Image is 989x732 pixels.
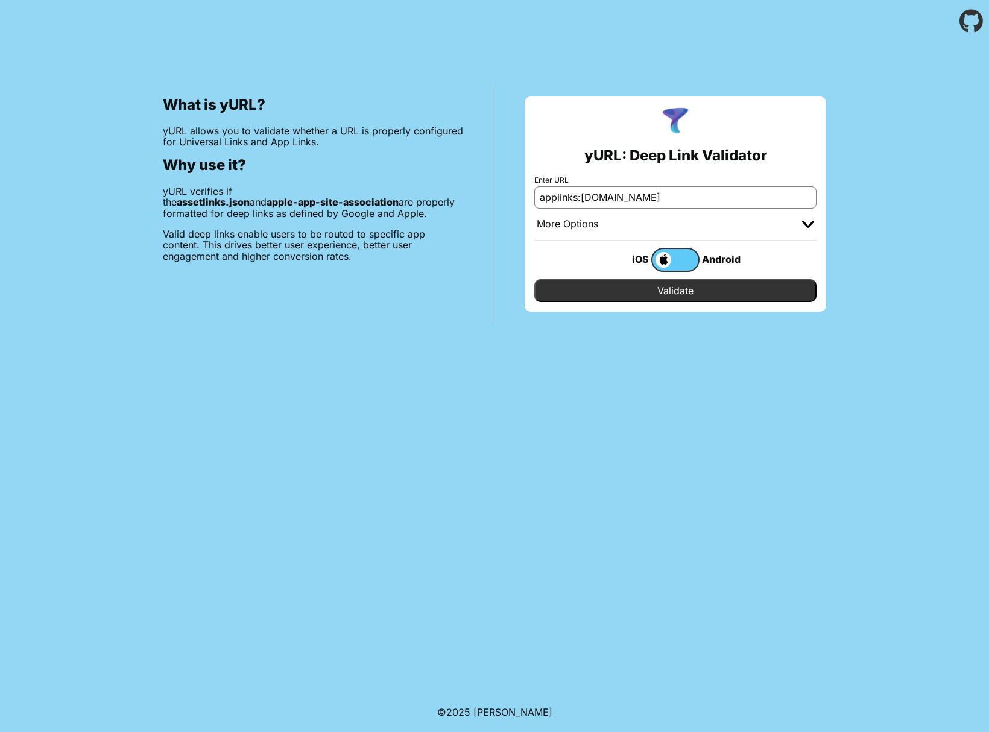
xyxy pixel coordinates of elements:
[473,706,552,718] a: Michael Ibragimchayev's Personal Site
[584,147,767,164] h2: yURL: Deep Link Validator
[163,96,464,113] h2: What is yURL?
[446,706,470,718] span: 2025
[163,125,464,148] p: yURL allows you to validate whether a URL is properly configured for Universal Links and App Links.
[802,221,814,228] img: chevron
[534,176,817,185] label: Enter URL
[603,251,651,267] div: iOS
[660,106,691,137] img: yURL Logo
[163,229,464,262] p: Valid deep links enable users to be routed to specific app content. This drives better user exper...
[267,196,399,208] b: apple-app-site-association
[163,186,464,219] p: yURL verifies if the and are properly formatted for deep links as defined by Google and Apple.
[177,196,250,208] b: assetlinks.json
[700,251,748,267] div: Android
[534,186,817,208] input: e.g. https://app.chayev.com/xyx
[437,692,552,732] footer: ©
[534,279,817,302] input: Validate
[163,157,464,174] h2: Why use it?
[537,218,598,230] div: More Options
